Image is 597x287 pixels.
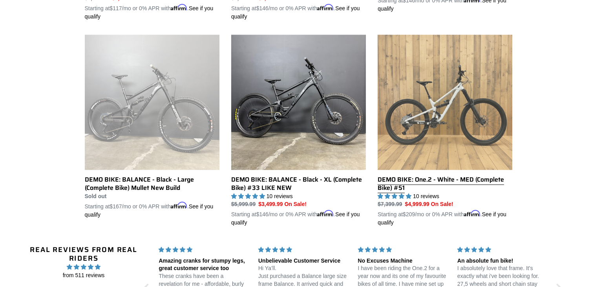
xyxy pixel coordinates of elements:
[30,246,137,263] h2: Real Reviews from Real Riders
[159,257,249,272] div: Amazing cranks for stumpy legs, great customer service too
[30,271,137,280] span: from 511 reviews
[159,246,249,254] div: 5 stars
[258,246,349,254] div: 5 stars
[258,257,349,265] div: Unbelievable Customer Service
[457,257,548,265] div: An absolute fun bike!
[358,246,448,254] div: 5 stars
[30,263,137,271] span: 4.96 stars
[457,246,548,254] div: 5 stars
[358,257,448,265] div: No Excuses Machine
